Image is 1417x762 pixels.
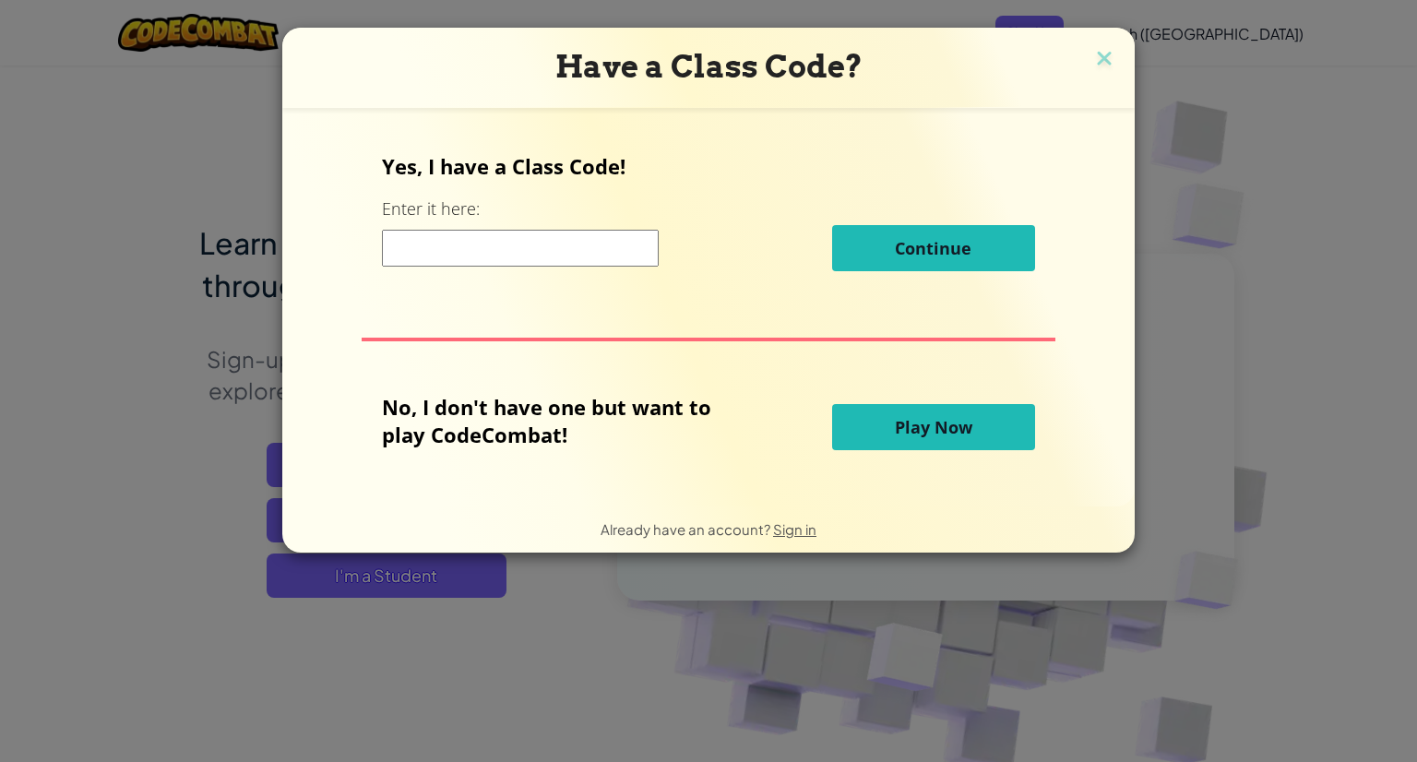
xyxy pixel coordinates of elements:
span: Already have an account? [601,520,773,538]
a: Sign in [773,520,816,538]
p: No, I don't have one but want to play CodeCombat! [382,393,739,448]
button: Continue [832,225,1035,271]
span: Continue [895,237,971,259]
img: close icon [1092,46,1116,74]
span: Play Now [895,416,972,438]
p: Yes, I have a Class Code! [382,152,1034,180]
span: Have a Class Code? [555,48,863,85]
label: Enter it here: [382,197,480,220]
button: Play Now [832,404,1035,450]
